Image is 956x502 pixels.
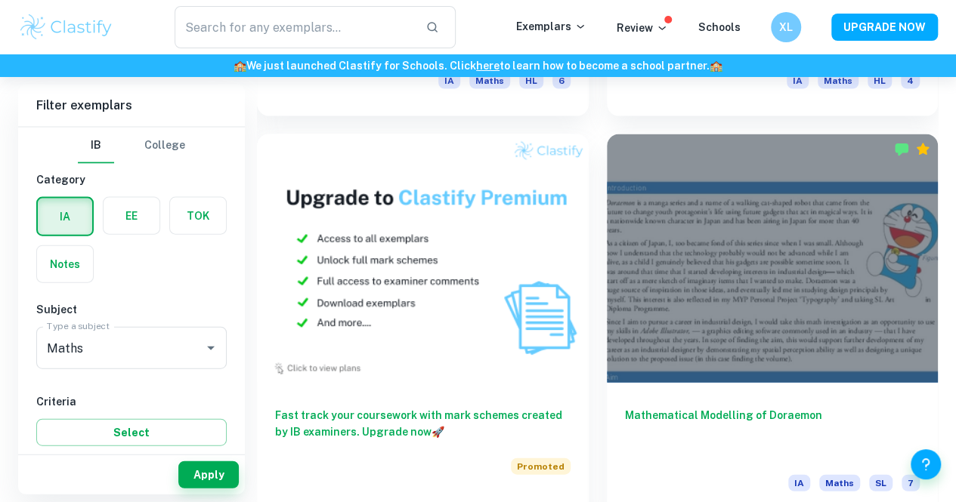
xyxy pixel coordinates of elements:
[710,60,722,72] span: 🏫
[438,72,460,89] span: IA
[234,60,246,72] span: 🏫
[552,72,571,89] span: 6
[178,461,239,488] button: Apply
[519,72,543,89] span: HL
[698,21,741,33] a: Schools
[771,12,801,42] button: XL
[819,475,860,491] span: Maths
[36,419,227,446] button: Select
[818,72,859,89] span: Maths
[894,142,909,157] img: Marked
[47,320,110,333] label: Type a subject
[617,20,668,36] p: Review
[18,12,114,42] img: Clastify logo
[36,393,227,410] h6: Criteria
[902,475,920,491] span: 7
[868,72,892,89] span: HL
[37,246,93,282] button: Notes
[3,57,953,74] h6: We just launched Clastify for Schools. Click to learn how to become a school partner.
[144,128,185,164] button: College
[200,337,221,359] button: Open
[36,171,227,188] h6: Category
[915,142,930,157] div: Premium
[78,128,185,164] div: Filter type choice
[788,475,810,491] span: IA
[18,85,245,127] h6: Filter exemplars
[901,72,920,89] span: 4
[476,60,500,72] a: here
[516,18,586,35] p: Exemplars
[625,407,920,457] h6: Mathematical Modelling of Doraemon
[104,198,159,234] button: EE
[831,14,938,41] button: UPGRADE NOW
[257,134,589,383] img: Thumbnail
[432,426,444,438] span: 🚀
[175,6,413,48] input: Search for any exemplars...
[787,72,809,89] span: IA
[38,199,92,235] button: IA
[78,128,114,164] button: IB
[511,458,571,475] span: Promoted
[36,301,227,318] h6: Subject
[778,19,795,35] h6: XL
[469,72,510,89] span: Maths
[170,198,226,234] button: TOK
[869,475,893,491] span: SL
[911,449,941,479] button: Help and Feedback
[275,407,571,440] h6: Fast track your coursework with mark schemes created by IB examiners. Upgrade now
